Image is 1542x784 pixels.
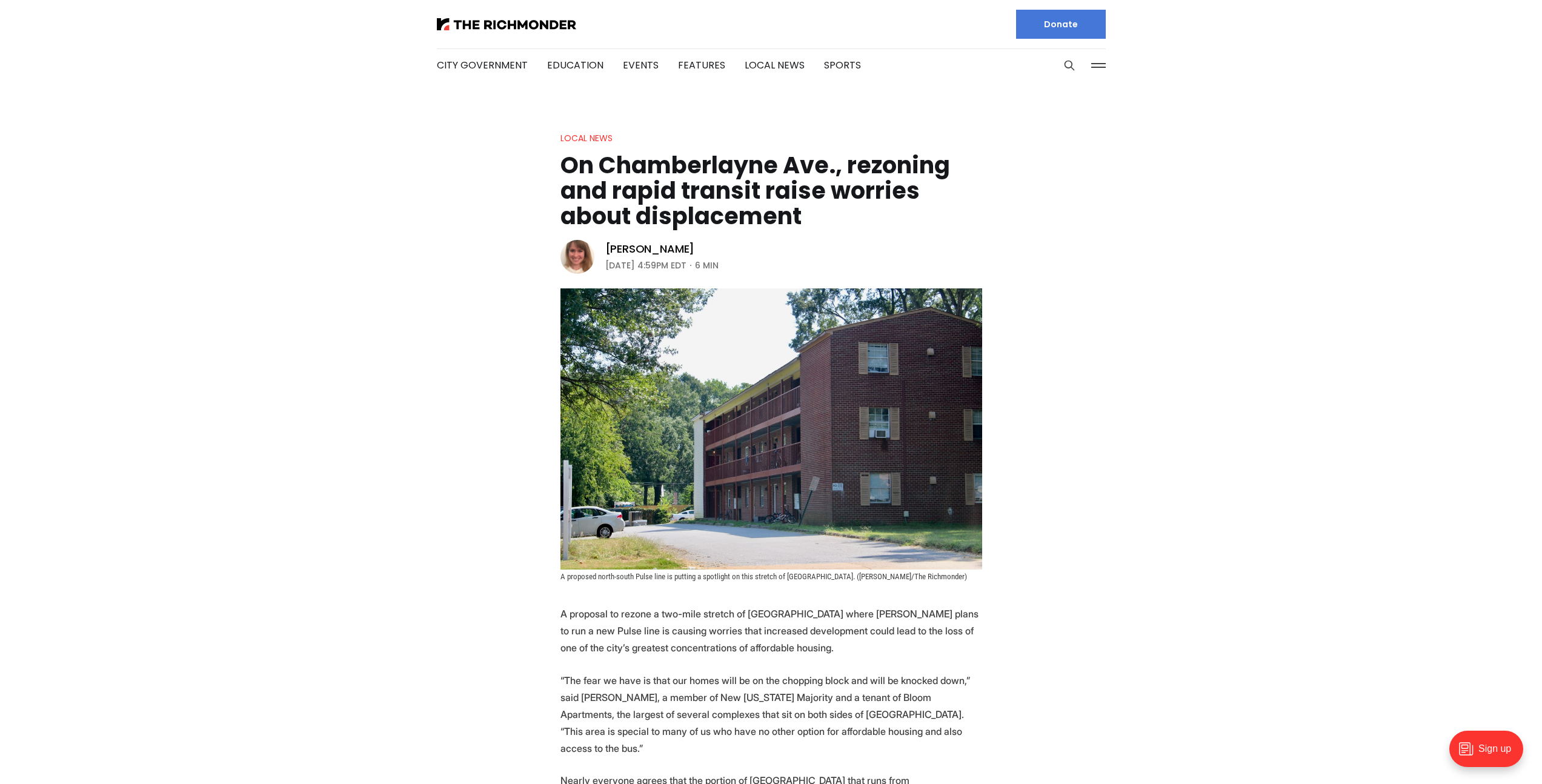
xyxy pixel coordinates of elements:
img: On Chamberlayne Ave., rezoning and rapid transit raise worries about displacement [560,288,982,570]
time: [DATE] 4:59PM EDT [605,258,686,273]
a: [PERSON_NAME] [605,242,695,256]
iframe: portal-trigger [1439,725,1542,784]
a: Local News [560,132,613,144]
button: Search this site [1060,56,1078,75]
h1: On Chamberlayne Ave., rezoning and rapid transit raise worries about displacement [560,153,982,229]
a: City Government [437,58,528,72]
a: Sports [824,58,861,72]
a: Donate [1016,10,1106,39]
a: Local News [745,58,805,72]
span: A proposed north-south Pulse line is putting a spotlight on this stretch of [GEOGRAPHIC_DATA]. ([... [560,572,967,581]
a: Education [547,58,603,72]
img: The Richmonder [437,18,576,30]
p: “The fear we have is that our homes will be on the chopping block and will be knocked down,” said... [560,672,982,757]
a: Features [678,58,725,72]
a: Events [623,58,659,72]
p: A proposal to rezone a two-mile stretch of [GEOGRAPHIC_DATA] where [PERSON_NAME] plans to run a n... [560,605,982,656]
span: 6 min [695,258,719,273]
img: Sarah Vogelsong [560,240,594,274]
